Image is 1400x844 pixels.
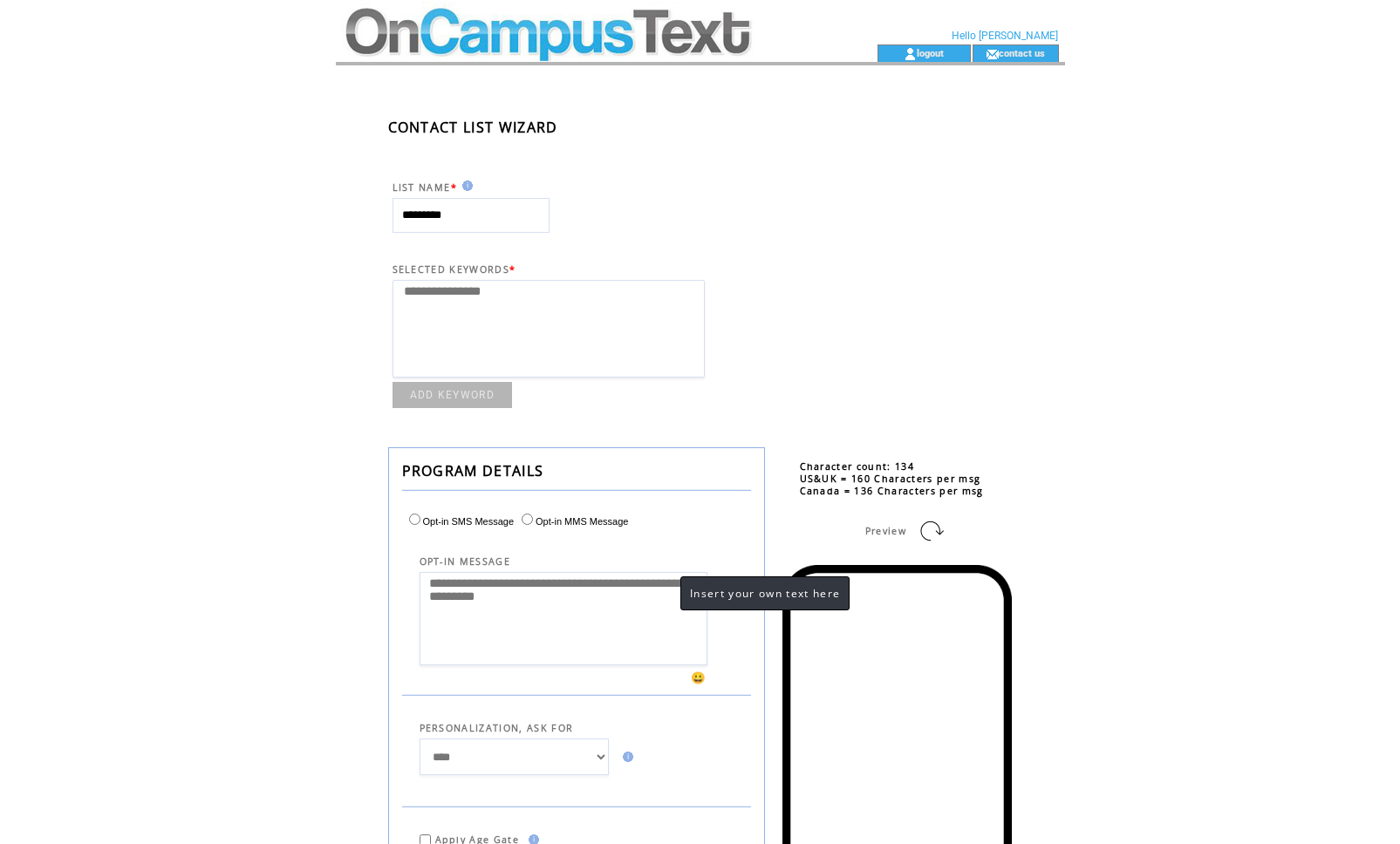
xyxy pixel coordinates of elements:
[800,473,981,485] span: US&UK = 160 Characters per msg
[388,118,558,137] span: CONTACT LIST WIZARD
[420,722,574,734] span: PERSONALIZATION, ASK FOR
[952,30,1058,42] span: Hello [PERSON_NAME]
[691,670,707,685] span: 😀
[522,514,533,525] input: Opt-in MMS Message
[999,47,1045,58] a: contact us
[405,516,515,527] label: Opt-in SMS Message
[393,382,513,408] a: ADD KEYWORD
[402,461,544,480] span: PROGRAM DETAILS
[457,180,473,191] img: help.gif
[800,460,915,473] span: Character count: 134
[517,516,628,527] label: Opt-in MMS Message
[800,485,984,497] span: Canada = 136 Characters per msg
[865,525,906,537] span: Preview
[618,752,633,762] img: help.gif
[409,514,420,525] input: Opt-in SMS Message
[986,47,999,61] img: contact_us_icon.gif
[393,263,510,276] span: SELECTED KEYWORDS
[904,47,917,61] img: account_icon.gif
[917,47,944,58] a: logout
[393,181,451,194] span: LIST NAME
[690,586,840,601] span: Insert your own text here
[420,555,511,568] span: OPT-IN MESSAGE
